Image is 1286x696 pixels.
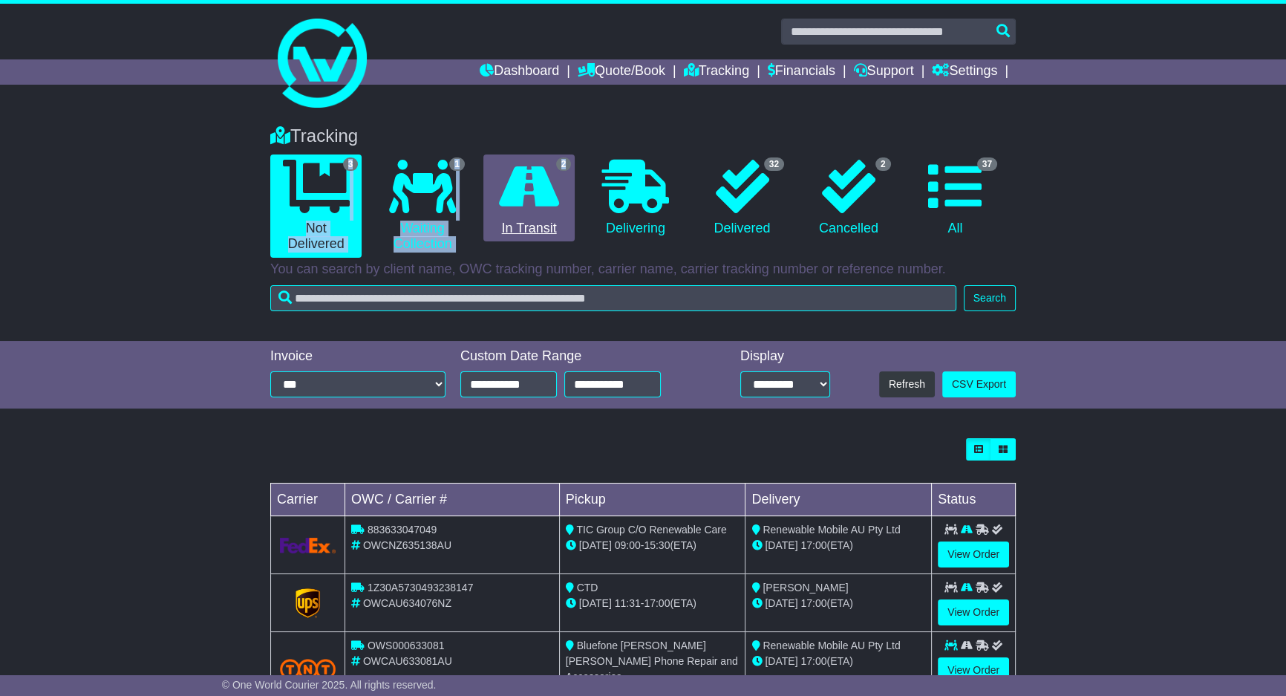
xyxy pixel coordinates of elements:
div: - (ETA) [566,538,740,553]
span: [DATE] [765,597,797,609]
span: [PERSON_NAME] [763,582,848,593]
span: OWCAU634076NZ [363,597,451,609]
a: 1 Waiting Collection [376,155,468,258]
div: (ETA) [751,538,925,553]
span: 17:00 [800,655,826,667]
td: Carrier [271,484,345,516]
span: 883633047049 [368,524,437,536]
p: You can search by client name, OWC tracking number, carrier name, carrier tracking number or refe... [270,261,1016,278]
span: 1Z30A5730493238147 [368,582,473,593]
div: Invoice [270,348,445,365]
span: 32 [764,157,784,171]
a: 37 All [910,155,1001,242]
div: Display [740,348,830,365]
a: Support [854,59,914,85]
a: Financials [768,59,835,85]
span: 2 [556,157,572,171]
span: 17:00 [644,597,670,609]
div: (ETA) [751,596,925,611]
span: 11:31 [615,597,641,609]
span: OWS000633081 [368,640,445,651]
a: 2 In Transit [483,155,575,242]
td: OWC / Carrier # [345,484,560,516]
img: GetCarrierServiceLogo [296,588,321,618]
a: Delivering [590,155,681,242]
span: [DATE] [579,539,612,551]
span: Renewable Mobile AU Pty Ltd [763,524,900,536]
button: Search [964,285,1016,311]
a: 3 Not Delivered [270,155,362,258]
a: Settings [932,59,997,85]
a: View Order [938,599,1009,625]
span: OWCNZ635138AU [363,539,451,551]
a: Tracking [684,59,749,85]
span: OWCAU633081AU [363,655,452,667]
span: 1 [449,157,465,171]
span: Renewable Mobile AU Pty Ltd [763,640,900,651]
span: [DATE] [765,539,797,551]
span: [DATE] [765,655,797,667]
td: Status [932,484,1016,516]
a: View Order [938,657,1009,683]
div: - (ETA) [566,596,740,611]
a: Dashboard [480,59,559,85]
td: Delivery [745,484,932,516]
span: 15:30 [644,539,670,551]
span: CTD [577,582,598,593]
a: 32 Delivered [696,155,788,242]
img: TNT_Domestic.png [280,659,336,679]
a: Quote/Book [578,59,665,85]
span: 37 [977,157,997,171]
span: 09:00 [615,539,641,551]
span: © One World Courier 2025. All rights reserved. [222,679,437,691]
div: Custom Date Range [460,348,699,365]
a: View Order [938,541,1009,567]
img: GetCarrierServiceLogo [280,538,336,553]
span: TIC Group C/O Renewable Care [576,524,726,536]
a: CSV Export [942,371,1016,397]
span: 17:00 [800,597,826,609]
button: Refresh [879,371,935,397]
span: Bluefone [PERSON_NAME] [PERSON_NAME] Phone Repair and Accessories [566,640,738,683]
span: 17:00 [800,539,826,551]
span: 2 [875,157,891,171]
span: [DATE] [579,597,612,609]
div: (ETA) [751,654,925,669]
div: Tracking [263,126,1023,147]
span: 3 [343,157,359,171]
td: Pickup [559,484,745,516]
a: 2 Cancelled [803,155,894,242]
